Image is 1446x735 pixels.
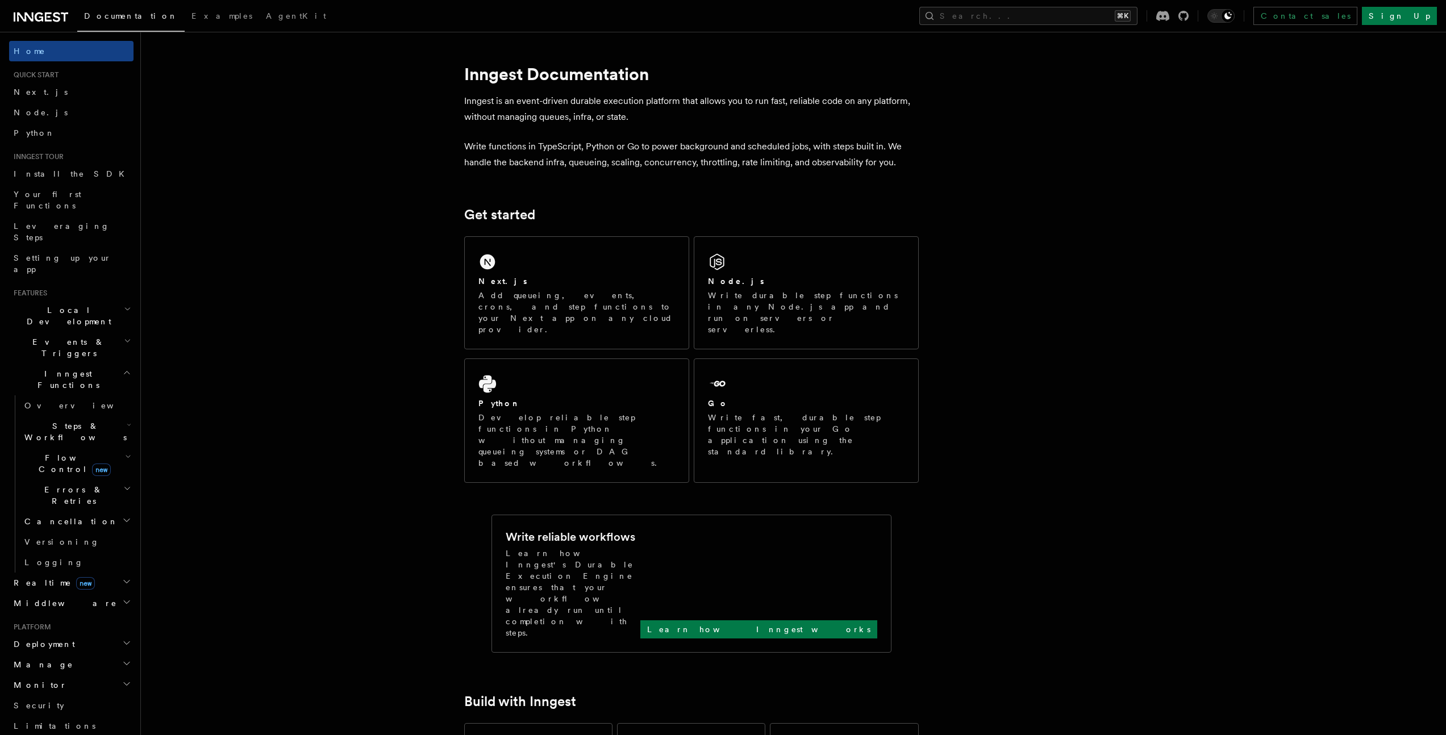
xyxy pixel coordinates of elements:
[14,128,55,137] span: Python
[464,139,919,170] p: Write functions in TypeScript, Python or Go to power background and scheduled jobs, with steps bu...
[20,452,125,475] span: Flow Control
[464,207,535,223] a: Get started
[9,41,134,61] a: Home
[9,216,134,248] a: Leveraging Steps
[14,45,45,57] span: Home
[478,398,520,409] h2: Python
[14,222,110,242] span: Leveraging Steps
[640,620,877,638] a: Learn how Inngest works
[9,164,134,184] a: Install the SDK
[266,11,326,20] span: AgentKit
[506,548,640,638] p: Learn how Inngest's Durable Execution Engine ensures that your workflow already run until complet...
[9,152,64,161] span: Inngest tour
[20,511,134,532] button: Cancellation
[9,638,75,650] span: Deployment
[694,236,919,349] a: Node.jsWrite durable step functions in any Node.js app and run on servers or serverless.
[84,11,178,20] span: Documentation
[9,598,117,609] span: Middleware
[9,102,134,123] a: Node.js
[9,675,134,695] button: Monitor
[20,516,118,527] span: Cancellation
[9,573,134,593] button: Realtimenew
[9,634,134,654] button: Deployment
[708,275,764,287] h2: Node.js
[478,290,675,335] p: Add queueing, events, crons, and step functions to your Next app on any cloud provider.
[20,484,123,507] span: Errors & Retries
[506,529,635,545] h2: Write reliable workflows
[9,70,59,80] span: Quick start
[20,552,134,573] a: Logging
[14,190,81,210] span: Your first Functions
[14,701,64,710] span: Security
[24,558,84,567] span: Logging
[9,593,134,613] button: Middleware
[9,332,134,364] button: Events & Triggers
[9,695,134,716] a: Security
[9,364,134,395] button: Inngest Functions
[185,3,259,31] a: Examples
[9,304,124,327] span: Local Development
[77,3,185,32] a: Documentation
[92,463,111,476] span: new
[478,275,527,287] h2: Next.js
[1207,9,1235,23] button: Toggle dark mode
[464,236,689,349] a: Next.jsAdd queueing, events, crons, and step functions to your Next app on any cloud provider.
[9,368,123,391] span: Inngest Functions
[20,448,134,479] button: Flow Controlnew
[191,11,252,20] span: Examples
[9,248,134,279] a: Setting up your app
[694,358,919,483] a: GoWrite fast, durable step functions in your Go application using the standard library.
[76,577,95,590] span: new
[20,479,134,511] button: Errors & Retries
[708,398,728,409] h2: Go
[464,358,689,483] a: PythonDevelop reliable step functions in Python without managing queueing systems or DAG based wo...
[9,289,47,298] span: Features
[14,253,111,274] span: Setting up your app
[9,300,134,332] button: Local Development
[9,654,134,675] button: Manage
[9,123,134,143] a: Python
[9,577,95,588] span: Realtime
[1253,7,1357,25] a: Contact sales
[24,537,99,546] span: Versioning
[20,416,134,448] button: Steps & Workflows
[1362,7,1437,25] a: Sign Up
[259,3,333,31] a: AgentKit
[708,412,905,457] p: Write fast, durable step functions in your Go application using the standard library.
[20,395,134,416] a: Overview
[9,82,134,102] a: Next.js
[20,532,134,552] a: Versioning
[14,108,68,117] span: Node.js
[708,290,905,335] p: Write durable step functions in any Node.js app and run on servers or serverless.
[9,679,67,691] span: Monitor
[1115,10,1131,22] kbd: ⌘K
[9,184,134,216] a: Your first Functions
[14,169,131,178] span: Install the SDK
[478,412,675,469] p: Develop reliable step functions in Python without managing queueing systems or DAG based workflows.
[9,659,73,670] span: Manage
[464,93,919,125] p: Inngest is an event-driven durable execution platform that allows you to run fast, reliable code ...
[919,7,1137,25] button: Search...⌘K
[9,336,124,359] span: Events & Triggers
[464,64,919,84] h1: Inngest Documentation
[24,401,141,410] span: Overview
[9,395,134,573] div: Inngest Functions
[14,721,95,730] span: Limitations
[647,624,870,635] p: Learn how Inngest works
[14,87,68,97] span: Next.js
[20,420,127,443] span: Steps & Workflows
[464,694,576,709] a: Build with Inngest
[9,623,51,632] span: Platform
